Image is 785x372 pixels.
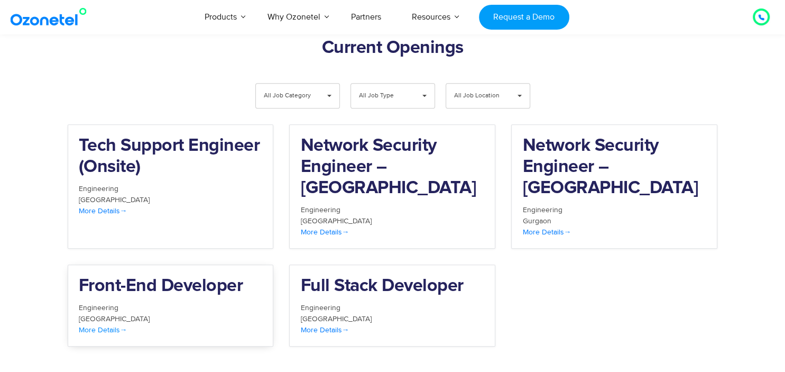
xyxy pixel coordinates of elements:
[510,84,530,108] span: ▾
[68,38,718,59] h2: Current Openings
[289,265,495,347] a: Full Stack Developer Engineering [GEOGRAPHIC_DATA] More Details
[79,206,127,215] span: More Details
[300,216,371,225] span: [GEOGRAPHIC_DATA]
[359,84,409,108] span: All Job Type
[79,314,150,323] span: [GEOGRAPHIC_DATA]
[79,184,118,193] span: Engineering
[511,124,717,249] a: Network Security Engineer – [GEOGRAPHIC_DATA] Engineering Gurgaon More Details
[79,195,150,204] span: [GEOGRAPHIC_DATA]
[264,84,314,108] span: All Job Category
[79,276,263,297] h2: Front-End Developer
[68,265,274,347] a: Front-End Developer Engineering [GEOGRAPHIC_DATA] More Details
[300,276,484,297] h2: Full Stack Developer
[300,135,484,199] h2: Network Security Engineer – [GEOGRAPHIC_DATA]
[319,84,339,108] span: ▾
[300,228,349,237] span: More Details
[79,303,118,312] span: Engineering
[522,135,706,199] h2: Network Security Engineer – [GEOGRAPHIC_DATA]
[79,325,127,334] span: More Details
[414,84,435,108] span: ▾
[522,228,571,237] span: More Details
[68,124,274,249] a: Tech Support Engineer (Onsite) Engineering [GEOGRAPHIC_DATA] More Details
[300,314,371,323] span: [GEOGRAPHIC_DATA]
[522,205,562,214] span: Engineering
[454,84,504,108] span: All Job Location
[289,124,495,249] a: Network Security Engineer – [GEOGRAPHIC_DATA] Engineering [GEOGRAPHIC_DATA] More Details
[522,216,551,225] span: Gurgaon
[479,5,569,30] a: Request a Demo
[300,205,340,214] span: Engineering
[300,325,349,334] span: More Details
[79,135,263,178] h2: Tech Support Engineer (Onsite)
[300,303,340,312] span: Engineering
